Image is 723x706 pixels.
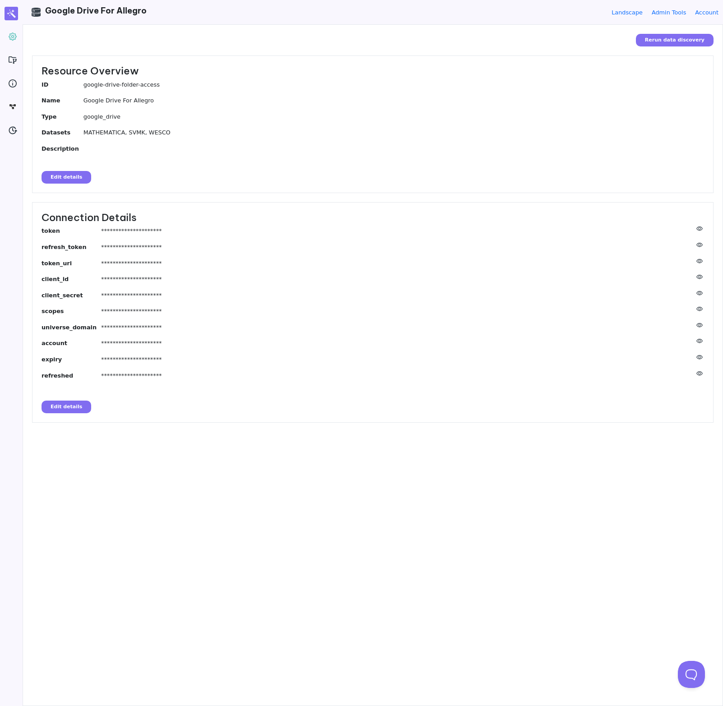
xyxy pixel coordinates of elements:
dt: Name [42,96,83,108]
dt: account [42,339,101,351]
dt: scopes [42,307,101,318]
dd: Google Drive For Allegro [83,96,704,105]
dt: ID [42,80,83,92]
dt: Datasets [42,128,83,140]
img: Magic Data logo [5,7,18,20]
h3: Resource Overview [42,65,704,77]
dt: expiry [42,355,101,367]
dt: client_secret [42,291,101,303]
dt: token [42,226,101,238]
dd: MATHEMATICA, SVMK, WESCO [83,128,704,137]
dt: universe_domain [42,323,101,335]
button: Edit details [42,401,91,413]
dd: google-drive-folder-access [83,80,704,89]
dt: client_id [42,275,101,286]
dt: Description [42,144,83,153]
button: Rerun data discovery [636,34,714,46]
dt: refreshed [42,371,101,383]
button: Edit details [42,171,91,184]
a: Account [695,8,718,17]
dt: token_uri [42,259,101,271]
dt: Type [42,112,83,124]
h3: Connection Details [42,212,704,224]
a: Landscape [612,8,643,17]
iframe: Toggle Customer Support [678,661,705,688]
span: Google Drive For Allegro [45,5,147,16]
a: Admin Tools [652,8,686,17]
dd: google_drive [83,112,704,121]
dt: refresh_token [42,243,101,254]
